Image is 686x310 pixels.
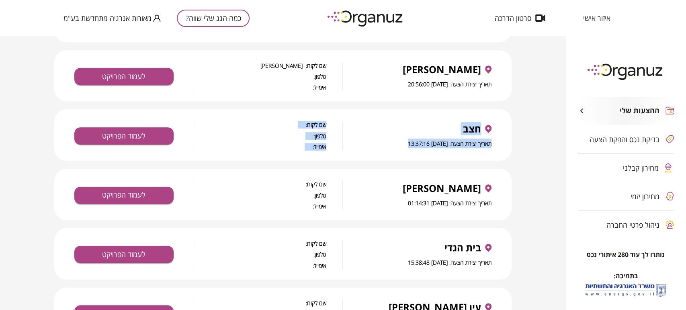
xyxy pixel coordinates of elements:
span: טלפון: [194,251,327,258]
span: תאריך יצירת הצעה: [DATE] 20:56:00 [408,80,491,88]
span: בית הגדי [444,242,481,253]
span: אימייל: [194,203,327,210]
span: מחירון יזמי [631,192,659,200]
span: טלפון: [194,192,327,199]
button: כמה הגג שלי שווה? [177,10,250,27]
span: שם לקוח: [194,121,327,128]
span: [PERSON_NAME] [403,183,481,194]
span: [PERSON_NAME] [403,64,481,75]
span: מאורות אנרגיה מתחדשת בע"מ [63,14,152,22]
span: בדיקת נכס והפקת הצעה [590,135,659,143]
span: טלפון: [194,73,327,80]
button: לעמוד הפרויקט [74,187,174,204]
button: לעמוד הפרויקט [74,127,174,145]
button: בדיקת נכס והפקת הצעה [577,125,674,153]
span: איזור אישי [583,14,610,22]
img: logo [321,7,410,29]
span: שם לקוח: [194,181,327,188]
span: בתמיכה: [614,271,638,280]
span: ניהול פרטי החברה [606,221,659,229]
button: לעמוד הפרויקט [74,246,174,263]
span: חצב [463,123,481,135]
button: מחירון יזמי [577,182,674,210]
span: שם לקוח: [194,240,327,247]
span: תאריך יצירת הצעה: [DATE] 01:14:31 [408,199,491,207]
button: ההצעות שלי [577,97,674,125]
button: סרטון הדרכה [483,14,557,22]
span: טלפון: [194,133,327,139]
span: אימייל: [194,143,327,150]
button: לעמוד הפרויקט [74,68,174,85]
span: מחירון קבלני [623,164,659,172]
img: לוגו משרד האנרגיה [584,281,668,300]
span: תאריך יצירת הצעה: [DATE] 15:38:48 [408,259,491,266]
button: מחירון קבלני [577,154,674,182]
span: סרטון הדרכה [495,14,531,22]
span: אימייל: [194,84,327,91]
button: מאורות אנרגיה מתחדשת בע"מ [63,13,161,23]
span: נותרו לך עוד 280 איתורי נכס [587,251,665,259]
span: שם לקוח: [194,300,327,306]
span: ההצעות שלי [620,106,659,115]
button: ניהול פרטי החברה [577,211,674,239]
span: תאריך יצירת הצעה: [DATE] 13:37:16 [408,140,491,147]
button: איזור אישי [571,14,623,22]
span: אימייל: [194,262,327,269]
span: שם לקוח: [PERSON_NAME] [194,62,327,69]
img: logo [582,60,670,82]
